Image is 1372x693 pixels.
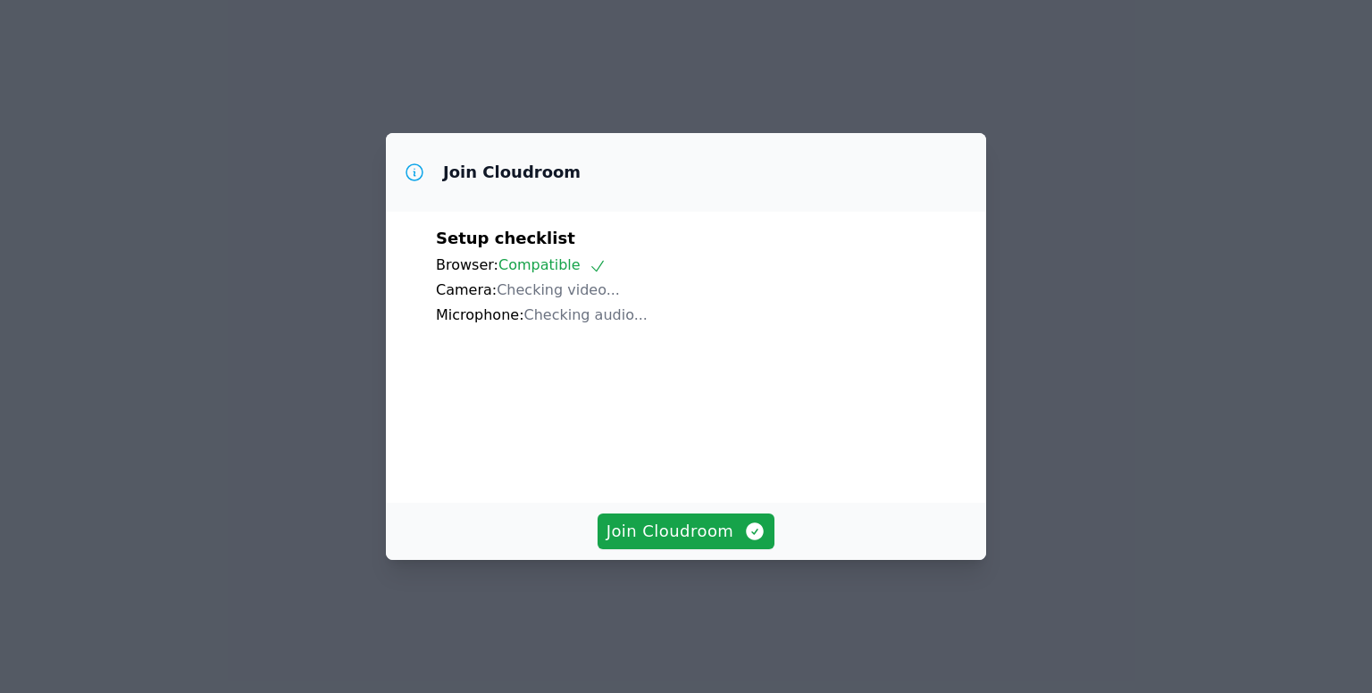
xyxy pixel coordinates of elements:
span: Join Cloudroom [607,519,766,544]
span: Compatible [498,256,607,273]
span: Setup checklist [436,229,575,247]
span: Camera: [436,281,497,298]
span: Checking video... [497,281,620,298]
span: Browser: [436,256,498,273]
h3: Join Cloudroom [443,162,581,183]
span: Checking audio... [524,306,648,323]
span: Microphone: [436,306,524,323]
button: Join Cloudroom [598,513,775,549]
